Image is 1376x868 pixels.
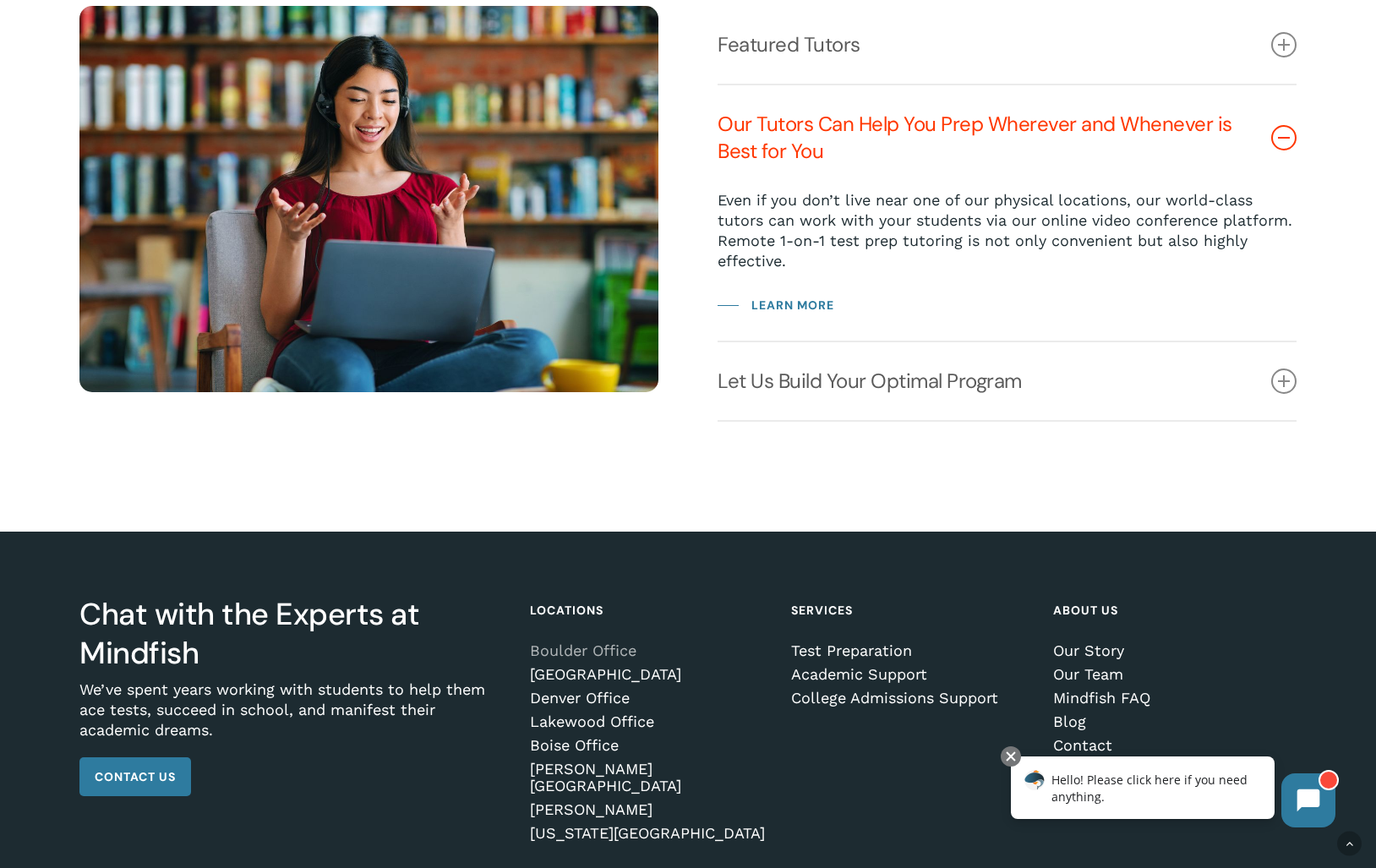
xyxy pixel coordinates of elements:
p: We’ve spent years working with students to help them ace tests, succeed in school, and manifest t... [79,680,505,757]
a: Boise Office [530,737,767,754]
span: Learn More [751,295,834,315]
a: Mindfish FAQ [1053,690,1291,707]
h4: Locations [530,595,767,625]
img: Online Tutoring 7 [79,6,658,392]
span: Contact Us [95,768,176,785]
a: Academic Support [791,666,1029,683]
a: Blog [1053,713,1291,730]
span: Even if you don’t live near one of our physical locations, our world-class tutors can work with y... [718,191,1292,270]
h3: Chat with the Experts at Mindfish [79,595,505,673]
a: Contact [1053,737,1291,754]
a: Our Story [1053,642,1291,659]
a: [PERSON_NAME][GEOGRAPHIC_DATA] [530,761,767,794]
a: [GEOGRAPHIC_DATA] [530,666,767,683]
a: Test Preparation [791,642,1029,659]
a: Learn More [718,295,834,315]
a: [PERSON_NAME] [530,801,767,818]
a: Lakewood Office [530,713,767,730]
a: [US_STATE][GEOGRAPHIC_DATA] [530,825,767,842]
a: Our Team [1053,666,1291,683]
h4: About Us [1053,595,1291,625]
a: Our Tutors Can Help You Prep Wherever and Whenever is Best for You [718,85,1297,190]
h4: Services [791,595,1029,625]
a: Denver Office [530,690,767,707]
a: Boulder Office [530,642,767,659]
a: Featured Tutors [718,6,1297,84]
a: Contact Us [79,757,191,796]
a: Let Us Build Your Optimal Program [718,342,1297,420]
iframe: Chatbot [993,743,1352,844]
a: College Admissions Support [791,690,1029,707]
